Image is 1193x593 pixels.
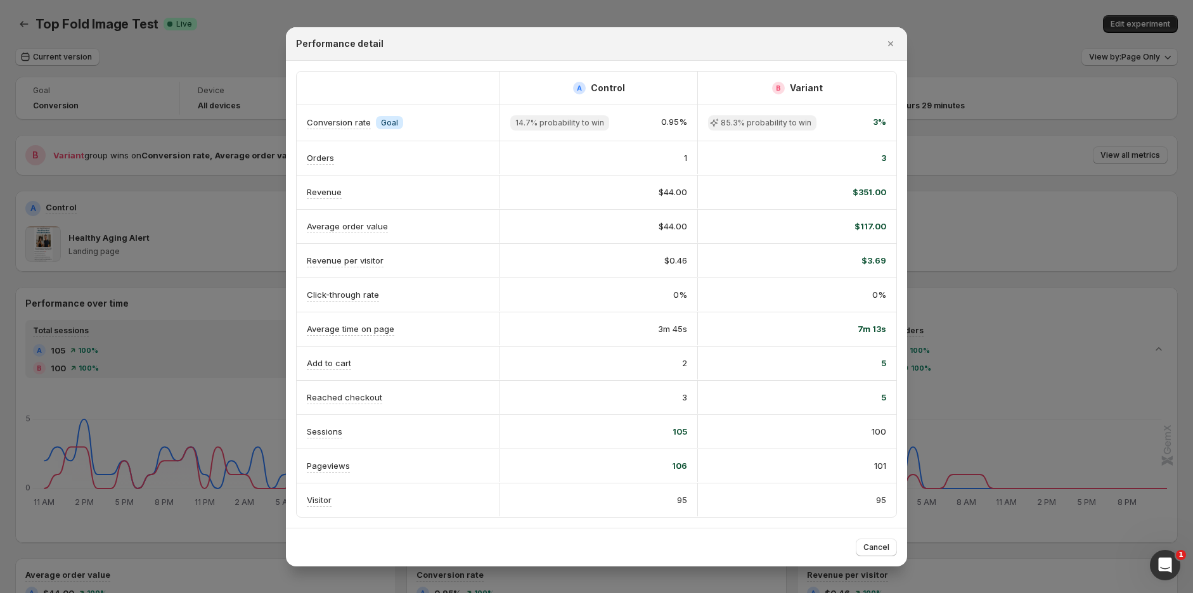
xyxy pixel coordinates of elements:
[776,84,781,92] h2: B
[853,186,886,198] span: $351.00
[659,186,687,198] span: $44.00
[721,118,811,128] span: 85.3% probability to win
[307,254,384,267] p: Revenue per visitor
[381,118,398,128] span: Goal
[682,391,687,404] span: 3
[307,391,382,404] p: Reached checkout
[856,539,897,556] button: Cancel
[307,425,342,438] p: Sessions
[881,391,886,404] span: 5
[659,220,687,233] span: $44.00
[858,322,886,335] span: 7m 13s
[658,322,687,335] span: 3m 45s
[307,322,394,335] p: Average time on page
[672,459,687,472] span: 106
[872,288,886,301] span: 0%
[673,425,687,438] span: 105
[664,254,687,267] span: $0.46
[515,118,604,128] span: 14.7% probability to win
[861,254,886,267] span: $3.69
[1176,550,1186,560] span: 1
[790,82,823,94] h2: Variant
[874,459,886,472] span: 101
[307,151,334,164] p: Orders
[661,115,687,131] span: 0.95%
[307,220,388,233] p: Average order value
[591,82,625,94] h2: Control
[296,37,384,50] h2: Performance detail
[872,425,886,438] span: 100
[854,220,886,233] span: $117.00
[307,288,379,301] p: Click-through rate
[307,186,342,198] p: Revenue
[307,459,350,472] p: Pageviews
[881,151,886,164] span: 3
[307,116,371,129] p: Conversion rate
[876,494,886,506] span: 95
[307,357,351,369] p: Add to cart
[863,542,889,552] span: Cancel
[307,494,332,506] p: Visitor
[684,151,687,164] span: 1
[1150,550,1180,580] iframe: Intercom live chat
[873,115,886,131] span: 3%
[882,35,900,53] button: Close
[881,357,886,369] span: 5
[673,288,687,301] span: 0%
[682,357,687,369] span: 2
[577,84,582,92] h2: A
[677,494,687,506] span: 95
